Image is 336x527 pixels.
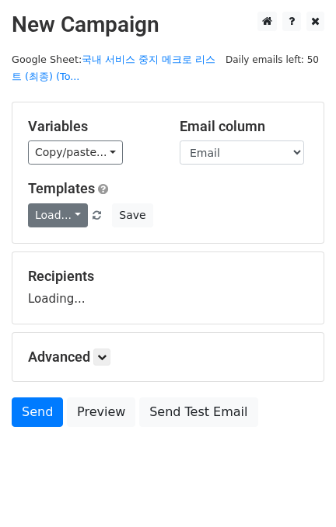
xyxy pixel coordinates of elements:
[28,203,88,227] a: Load...
[220,51,324,68] span: Daily emails left: 50
[28,268,308,308] div: Loading...
[220,54,324,65] a: Daily emails left: 50
[28,118,156,135] h5: Variables
[67,397,135,427] a: Preview
[258,452,336,527] iframe: Chat Widget
[139,397,257,427] a: Send Test Email
[12,12,324,38] h2: New Campaign
[28,140,123,165] a: Copy/paste...
[12,54,215,83] a: 국내 서비스 중지 메크로 리스트 (최종) (To...
[28,180,95,196] a: Templates
[180,118,308,135] h5: Email column
[28,348,308,366] h5: Advanced
[12,54,215,83] small: Google Sheet:
[112,203,152,227] button: Save
[28,268,308,285] h5: Recipients
[12,397,63,427] a: Send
